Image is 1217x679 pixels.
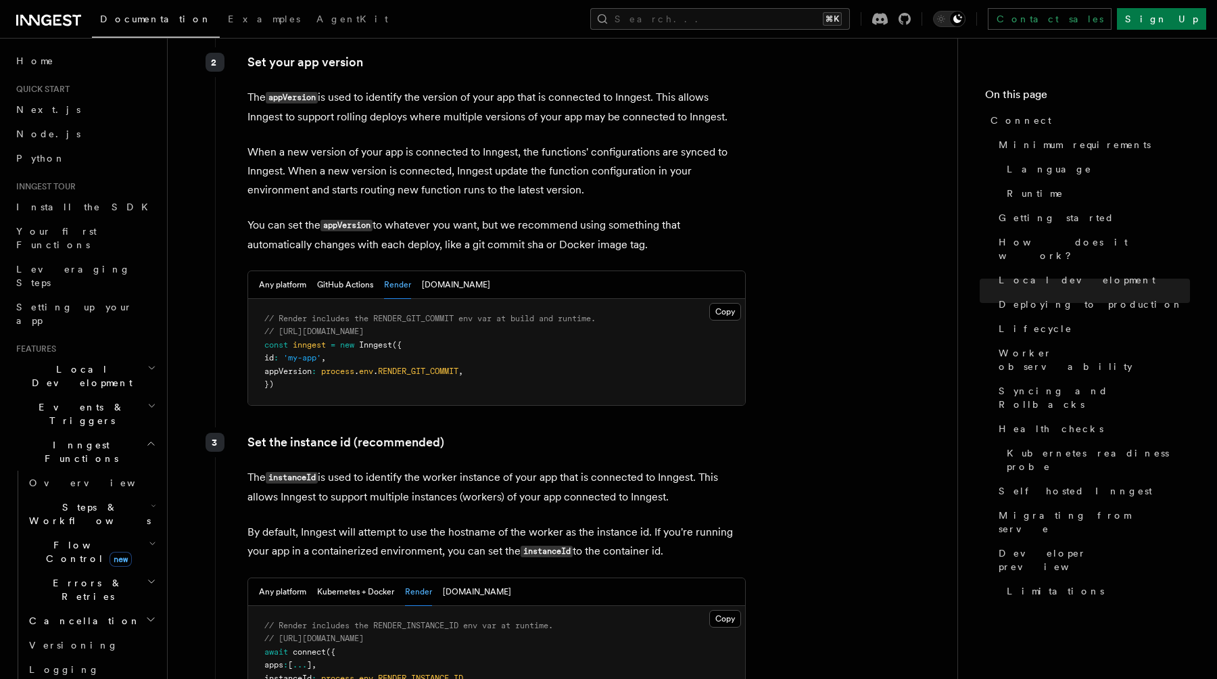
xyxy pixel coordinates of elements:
[312,367,316,376] span: :
[29,640,118,651] span: Versioning
[1001,441,1190,479] a: Kubernetes readiness probe
[11,438,146,465] span: Inngest Functions
[11,357,159,395] button: Local Development
[247,216,746,254] p: You can set the to whatever you want, but we recommend using something that automatically changes...
[312,660,316,670] span: ,
[264,660,283,670] span: apps
[384,271,411,299] button: Render
[11,395,159,433] button: Events & Triggers
[1007,446,1190,473] span: Kubernetes readiness probe
[247,433,746,452] p: Set the instance id (recommended)
[999,235,1190,262] span: How does it work?
[11,344,56,354] span: Features
[24,471,159,495] a: Overview
[220,4,308,37] a: Examples
[264,634,364,643] span: // [URL][DOMAIN_NAME]
[1001,181,1190,206] a: Runtime
[24,538,149,565] span: Flow Control
[11,84,70,95] span: Quick start
[206,53,224,72] div: 2
[259,578,306,606] button: Any platform
[11,400,147,427] span: Events & Triggers
[307,660,312,670] span: ]
[993,317,1190,341] a: Lifecycle
[16,264,130,288] span: Leveraging Steps
[993,268,1190,292] a: Local development
[110,552,132,567] span: new
[405,578,432,606] button: Render
[521,546,573,557] code: instanceId
[24,533,159,571] button: Flow Controlnew
[316,14,388,24] span: AgentKit
[24,571,159,609] button: Errors & Retries
[11,122,159,146] a: Node.js
[228,14,300,24] span: Examples
[999,298,1183,311] span: Deploying to production
[259,271,306,299] button: Any platform
[206,433,224,452] div: 3
[293,660,307,670] span: ...
[443,578,511,606] button: [DOMAIN_NAME]
[247,468,746,507] p: The is used to identify the worker instance of your app that is connected to Inngest. This allows...
[999,546,1190,573] span: Developer preview
[11,97,159,122] a: Next.js
[354,367,359,376] span: .
[16,128,80,139] span: Node.js
[991,114,1051,127] span: Connect
[247,88,746,126] p: The is used to identify the version of your app that is connected to Inngest. This allows Inngest...
[16,202,156,212] span: Install the SDK
[999,322,1072,335] span: Lifecycle
[320,220,373,231] code: appVersion
[247,523,746,561] p: By default, Inngest will attempt to use the hostname of the worker as the instance id. If you're ...
[24,633,159,657] a: Versioning
[264,621,553,630] span: // Render includes the RENDER_INSTANCE_ID env var at runtime.
[16,302,133,326] span: Setting up your app
[321,367,354,376] span: process
[1001,579,1190,603] a: Limitations
[24,614,141,628] span: Cancellation
[933,11,965,27] button: Toggle dark mode
[999,211,1114,225] span: Getting started
[458,367,463,376] span: ,
[264,327,364,336] span: // [URL][DOMAIN_NAME]
[331,340,335,350] span: =
[24,495,159,533] button: Steps & Workflows
[422,271,490,299] button: [DOMAIN_NAME]
[340,340,354,350] span: new
[293,340,326,350] span: inngest
[999,346,1190,373] span: Worker observability
[264,353,274,362] span: id
[16,153,66,164] span: Python
[321,353,326,362] span: ,
[985,87,1190,108] h4: On this page
[308,4,396,37] a: AgentKit
[11,362,147,390] span: Local Development
[1007,162,1092,176] span: Language
[266,92,318,103] code: appVersion
[283,660,288,670] span: :
[993,230,1190,268] a: How does it work?
[247,53,746,72] p: Set your app version
[993,206,1190,230] a: Getting started
[264,647,288,657] span: await
[264,367,312,376] span: appVersion
[590,8,850,30] button: Search...⌘K
[709,610,741,628] button: Copy
[999,273,1155,287] span: Local development
[264,379,274,389] span: })
[11,219,159,257] a: Your first Functions
[993,503,1190,541] a: Migrating from serve
[993,541,1190,579] a: Developer preview
[392,340,402,350] span: ({
[11,433,159,471] button: Inngest Functions
[999,509,1190,536] span: Migrating from serve
[1001,157,1190,181] a: Language
[317,578,394,606] button: Kubernetes + Docker
[373,367,378,376] span: .
[993,292,1190,317] a: Deploying to production
[709,303,741,321] button: Copy
[247,143,746,200] p: When a new version of your app is connected to Inngest, the functions' configurations are synced ...
[11,295,159,333] a: Setting up your app
[92,4,220,38] a: Documentation
[11,195,159,219] a: Install the SDK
